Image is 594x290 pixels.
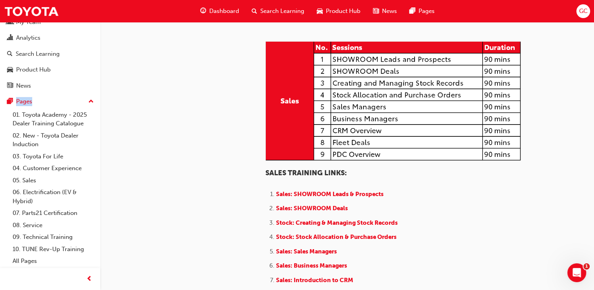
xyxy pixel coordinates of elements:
[276,262,349,269] a: Sales: Business Managers
[9,243,97,255] a: 10. TUNE Rev-Up Training
[326,7,360,16] span: Product Hub
[567,263,586,282] iframe: Intercom live chat
[209,7,239,16] span: Dashboard
[403,3,441,19] a: pages-iconPages
[276,205,348,212] span: Sales: SHOWROOM Deals
[276,277,355,284] a: Sales: Introduction to CRM
[16,33,40,42] div: Analytics
[9,109,97,130] a: 01. Toyota Academy - 2025 Dealer Training Catalogue
[419,7,435,16] span: Pages
[276,277,353,284] span: Sales: Introduction to CRM
[3,94,97,109] button: Pages
[7,98,13,105] span: pages-icon
[16,65,51,74] div: Product Hub
[583,263,590,270] span: 1
[9,186,97,207] a: 06. Electrification (EV & Hybrid)
[4,2,59,20] img: Trak
[276,191,384,198] a: Sales: SHOWROOM Leads & Prospects
[409,6,415,16] span: pages-icon
[9,219,97,231] a: 08. Service
[7,35,13,42] span: chart-icon
[9,162,97,174] a: 04. Customer Experience
[245,3,311,19] a: search-iconSearch Learning
[276,205,349,212] a: Sales: SHOWROOM Deals
[276,262,347,269] span: Sales: Business Managers
[317,6,323,16] span: car-icon
[7,19,13,26] span: people-icon
[276,248,337,255] span: Sales: Sales Managers
[16,81,31,90] div: News
[252,6,257,16] span: search-icon
[194,3,245,19] a: guage-iconDashboard
[200,6,206,16] span: guage-icon
[7,51,13,58] span: search-icon
[382,7,397,16] span: News
[265,169,347,177] span: SALES TRAINING LINKS:
[276,219,398,226] a: Stock: Creating & Managing Stock Records
[86,274,92,284] span: prev-icon
[88,97,94,107] span: up-icon
[3,31,97,45] a: Analytics
[7,66,13,73] span: car-icon
[9,231,97,243] a: 09. Technical Training
[276,248,338,255] a: Sales: Sales Managers
[311,3,367,19] a: car-iconProduct Hub
[3,47,97,61] a: Search Learning
[3,62,97,77] a: Product Hub
[9,151,97,163] a: 03. Toyota For Life
[576,4,590,18] button: GC
[9,174,97,187] a: 05. Sales
[579,7,587,16] span: GC
[373,6,379,16] span: news-icon
[9,255,97,267] a: All Pages
[367,3,403,19] a: news-iconNews
[9,207,97,219] a: 07. Parts21 Certification
[16,50,60,59] div: Search Learning
[3,79,97,93] a: News
[276,16,356,23] a: Service: Workshop Manager
[276,233,397,240] a: Stock: Stock Allocation & Purchase Orders
[260,7,304,16] span: Search Learning
[16,97,32,106] div: Pages
[9,130,97,151] a: 02. New - Toyota Dealer Induction
[7,83,13,90] span: news-icon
